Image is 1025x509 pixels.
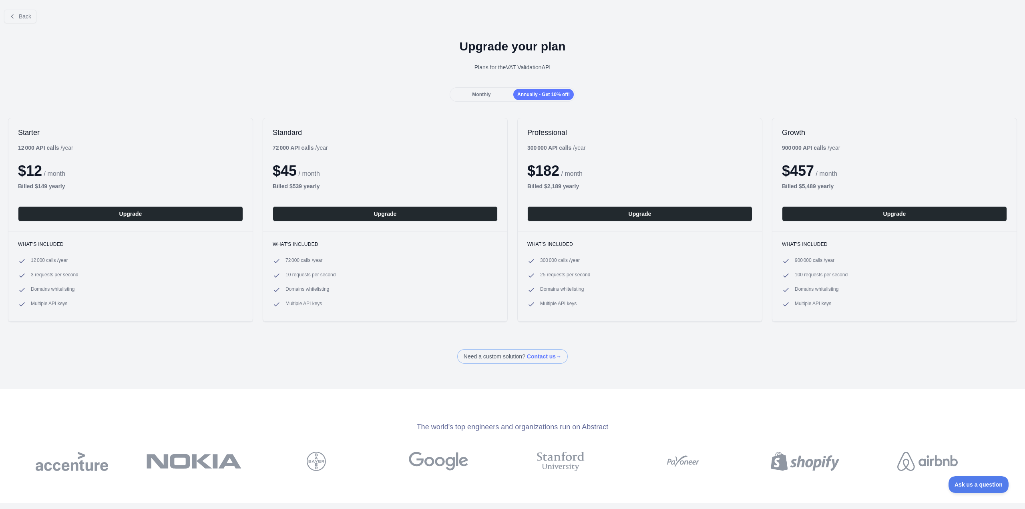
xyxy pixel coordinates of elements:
[527,145,571,151] b: 300 000 API calls
[527,128,752,137] h2: Professional
[949,476,1009,493] iframe: Toggle Customer Support
[273,128,498,137] h2: Standard
[527,144,585,152] div: / year
[527,163,559,179] span: $ 182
